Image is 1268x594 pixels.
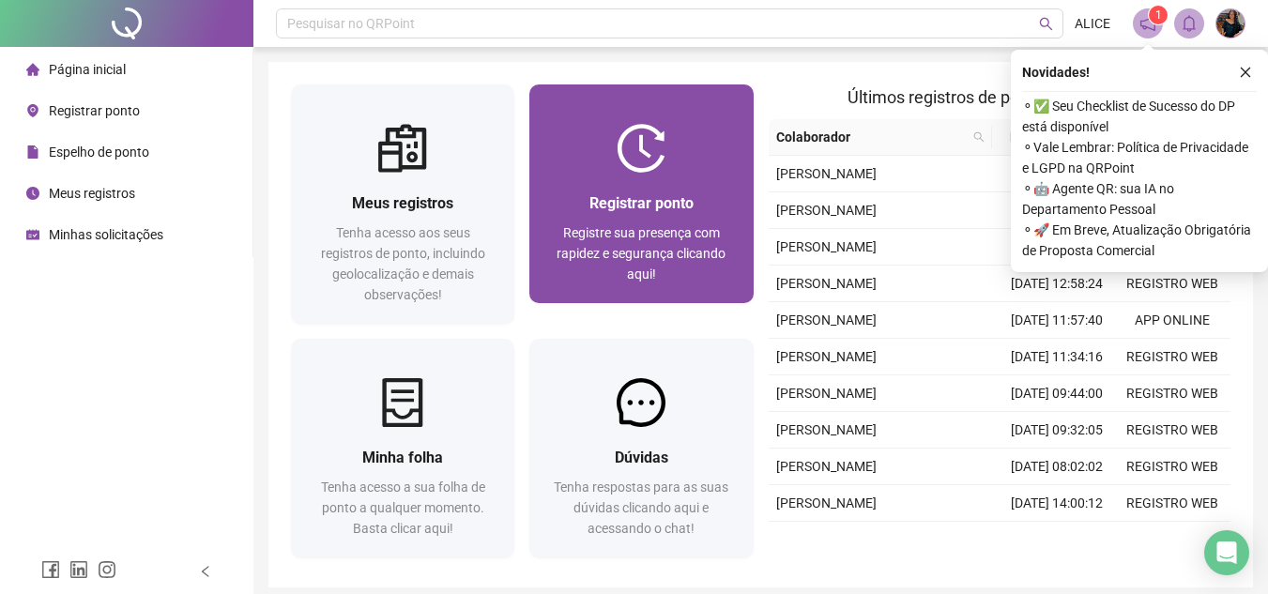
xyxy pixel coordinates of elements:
[1216,9,1245,38] img: 78791
[1000,156,1115,192] td: [DATE] 08:00:37
[69,560,88,579] span: linkedin
[1115,522,1230,558] td: REGISTRO WEB
[973,131,985,143] span: search
[1000,522,1115,558] td: [DATE] 13:02:44
[776,166,877,181] span: [PERSON_NAME]
[529,84,753,303] a: Registrar pontoRegistre sua presença com rapidez e segurança clicando aqui!
[776,203,877,218] span: [PERSON_NAME]
[1000,302,1115,339] td: [DATE] 11:57:40
[291,84,514,324] a: Meus registrosTenha acesso aos seus registros de ponto, incluindo geolocalização e demais observa...
[26,187,39,200] span: clock-circle
[199,565,212,578] span: left
[41,560,60,579] span: facebook
[291,339,514,557] a: Minha folhaTenha acesso a sua folha de ponto a qualquer momento. Basta clicar aqui!
[992,119,1104,156] th: Data/Hora
[1115,412,1230,449] td: REGISTRO WEB
[589,194,694,212] span: Registrar ponto
[26,63,39,76] span: home
[49,227,163,242] span: Minhas solicitações
[1115,375,1230,412] td: REGISTRO WEB
[1115,485,1230,522] td: REGISTRO WEB
[98,560,116,579] span: instagram
[1000,266,1115,302] td: [DATE] 12:58:24
[1022,96,1257,137] span: ⚬ ✅ Seu Checklist de Sucesso do DP está disponível
[26,104,39,117] span: environment
[352,194,453,212] span: Meus registros
[776,422,877,437] span: [PERSON_NAME]
[1000,192,1115,229] td: [DATE] 14:00:09
[554,480,728,536] span: Tenha respostas para as suas dúvidas clicando aqui e acessando o chat!
[1181,15,1198,32] span: bell
[557,225,726,282] span: Registre sua presença com rapidez e segurança clicando aqui!
[1115,339,1230,375] td: REGISTRO WEB
[1022,137,1257,178] span: ⚬ Vale Lembrar: Política de Privacidade e LGPD na QRPoint
[615,449,668,466] span: Dúvidas
[776,239,877,254] span: [PERSON_NAME]
[776,349,877,364] span: [PERSON_NAME]
[26,228,39,241] span: schedule
[1000,412,1115,449] td: [DATE] 09:32:05
[1139,15,1156,32] span: notification
[776,312,877,327] span: [PERSON_NAME]
[362,449,443,466] span: Minha folha
[529,339,753,557] a: DúvidasTenha respostas para as suas dúvidas clicando aqui e acessando o chat!
[1115,302,1230,339] td: APP ONLINE
[1039,17,1053,31] span: search
[49,62,126,77] span: Página inicial
[26,145,39,159] span: file
[1149,6,1168,24] sup: 1
[1022,62,1090,83] span: Novidades !
[321,480,485,536] span: Tenha acesso a sua folha de ponto a qualquer momento. Basta clicar aqui!
[1000,375,1115,412] td: [DATE] 09:44:00
[49,103,140,118] span: Registrar ponto
[776,459,877,474] span: [PERSON_NAME]
[321,225,485,302] span: Tenha acesso aos seus registros de ponto, incluindo geolocalização e demais observações!
[1000,127,1081,147] span: Data/Hora
[1022,220,1257,261] span: ⚬ 🚀 Em Breve, Atualização Obrigatória de Proposta Comercial
[49,145,149,160] span: Espelho de ponto
[1000,485,1115,522] td: [DATE] 14:00:12
[1239,66,1252,79] span: close
[1115,266,1230,302] td: REGISTRO WEB
[1204,530,1249,575] div: Open Intercom Messenger
[1115,449,1230,485] td: REGISTRO WEB
[970,123,988,151] span: search
[1000,229,1115,266] td: [DATE] 13:08:41
[1022,178,1257,220] span: ⚬ 🤖 Agente QR: sua IA no Departamento Pessoal
[776,386,877,401] span: [PERSON_NAME]
[776,495,877,510] span: [PERSON_NAME]
[1155,8,1162,22] span: 1
[1000,449,1115,485] td: [DATE] 08:02:02
[776,276,877,291] span: [PERSON_NAME]
[776,127,967,147] span: Colaborador
[1000,339,1115,375] td: [DATE] 11:34:16
[1075,13,1110,34] span: ALICE
[848,87,1151,107] span: Últimos registros de ponto sincronizados
[49,186,135,201] span: Meus registros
